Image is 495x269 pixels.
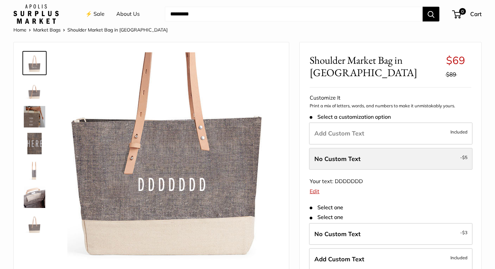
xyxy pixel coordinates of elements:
span: Select one [310,204,343,211]
a: Shoulder Market Bag in Chambray [22,212,47,236]
span: - [460,153,468,161]
img: description_Adjustable soft leather handle [24,79,45,101]
img: Shoulder Market Bag in Chambray [24,186,45,208]
img: description_Our first Chambray Shoulder Market Bag [24,52,45,74]
span: Select a customization option [310,114,390,120]
span: $3 [462,230,468,235]
span: No Custom Text [314,155,361,163]
a: 0 Cart [453,9,482,19]
a: Market Bags [33,27,61,33]
span: Shoulder Market Bag in [GEOGRAPHIC_DATA] [67,27,168,33]
nav: Breadcrumb [13,25,168,34]
label: Leave Blank [309,148,473,170]
span: 0 [459,8,466,15]
a: description_Adjustable soft leather handle [22,78,47,102]
button: Search [423,7,439,21]
span: $89 [446,71,456,78]
img: Shoulder Market Bag in Chambray [24,213,45,235]
span: Your text: DDDDDDD [310,178,363,184]
a: description_A close up of our first Chambray Jute Bag [22,131,47,156]
label: Add Custom Text [309,122,473,145]
div: Customize It [310,93,471,103]
img: description_Classic Chambray on the Original Market Bag for the first time. [24,106,45,127]
a: description_Side view of the Shoulder Market Bag [22,158,47,182]
a: description_Our first Chambray Shoulder Market Bag [22,51,47,75]
span: Add Custom Text [314,255,364,263]
a: About Us [116,9,140,19]
span: $5 [462,155,468,160]
span: Add Custom Text [314,129,364,137]
p: Print a mix of letters, words, and numbers to make it unmistakably yours. [310,103,471,109]
span: No Custom Text [314,230,361,238]
img: description_A close up of our first Chambray Jute Bag [24,133,45,154]
span: Included [450,254,468,262]
input: Search... [165,7,423,21]
img: customizer-prod [67,52,279,264]
a: Home [13,27,26,33]
span: - [460,228,468,236]
a: Shoulder Market Bag in Chambray [22,185,47,209]
span: Included [450,128,468,136]
img: description_Side view of the Shoulder Market Bag [24,160,45,181]
label: Leave Blank [309,223,473,245]
a: description_Classic Chambray on the Original Market Bag for the first time. [22,105,47,129]
a: Edit [310,188,319,195]
span: Select one [310,214,343,220]
span: $69 [446,54,465,67]
span: Shoulder Market Bag in [GEOGRAPHIC_DATA] [310,54,441,79]
img: Apolis: Surplus Market [13,4,59,24]
span: Cart [470,10,482,17]
a: ⚡️ Sale [85,9,105,19]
